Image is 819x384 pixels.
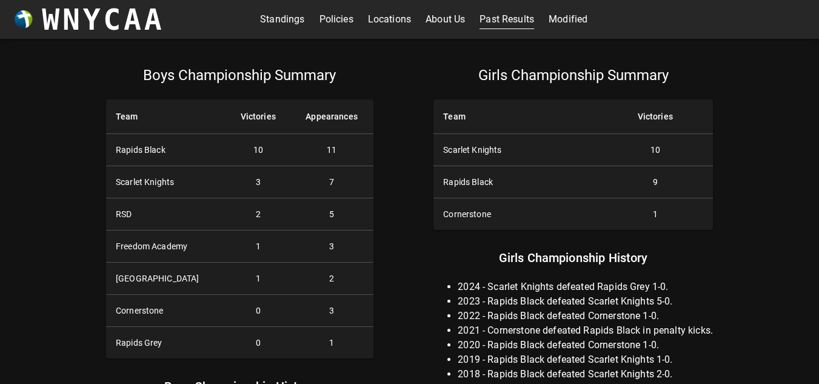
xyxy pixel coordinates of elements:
[290,327,373,359] td: 1
[42,2,164,36] h3: WNYCAA
[433,166,597,198] th: Rapids Black
[290,263,373,295] td: 2
[290,99,373,134] th: Appearances
[598,198,713,231] td: 1
[598,134,713,166] td: 10
[433,66,713,85] p: Girls Championship Summary
[290,198,373,231] td: 5
[226,263,290,295] td: 1
[226,231,290,263] td: 1
[106,166,226,198] th: Scarlet Knights
[290,295,373,327] td: 3
[106,327,226,359] th: Rapids Grey
[290,166,373,198] td: 7
[226,99,290,134] th: Victories
[426,10,465,29] a: About Us
[15,10,33,29] img: wnycaaBall.png
[433,248,713,268] p: Girls Championship History
[458,294,713,309] li: 2023 - Rapids Black defeated Scarlet Knights 5-0.
[260,10,304,29] a: Standings
[106,66,373,85] p: Boys Championship Summary
[106,99,226,134] th: Team
[598,99,713,134] th: Victories
[549,10,587,29] a: Modified
[226,327,290,359] td: 0
[458,323,713,338] li: 2021 - Cornerstone defeated Rapids Black in penalty kicks.
[319,10,353,29] a: Policies
[458,309,713,323] li: 2022 - Rapids Black defeated Cornerstone 1-0.
[368,10,411,29] a: Locations
[226,166,290,198] td: 3
[106,134,226,166] th: Rapids Black
[480,10,534,29] a: Past Results
[290,231,373,263] td: 3
[226,295,290,327] td: 0
[433,198,597,231] th: Cornerstone
[290,134,373,166] td: 11
[226,198,290,231] td: 2
[106,263,226,295] th: [GEOGRAPHIC_DATA]
[226,134,290,166] td: 10
[106,231,226,263] th: Freedom Academy
[106,295,226,327] th: Cornerstone
[458,338,713,352] li: 2020 - Rapids Black defeated Cornerstone 1-0.
[458,352,713,367] li: 2019 - Rapids Black defeated Scarlet Knights 1-0.
[433,99,597,134] th: Team
[433,134,597,166] th: Scarlet Knights
[458,367,713,382] li: 2018 - Rapids Black defeated Scarlet Knights 2-0.
[598,166,713,198] td: 9
[458,280,713,294] li: 2024 - Scarlet Knights defeated Rapids Grey 1-0.
[106,198,226,231] th: RSD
